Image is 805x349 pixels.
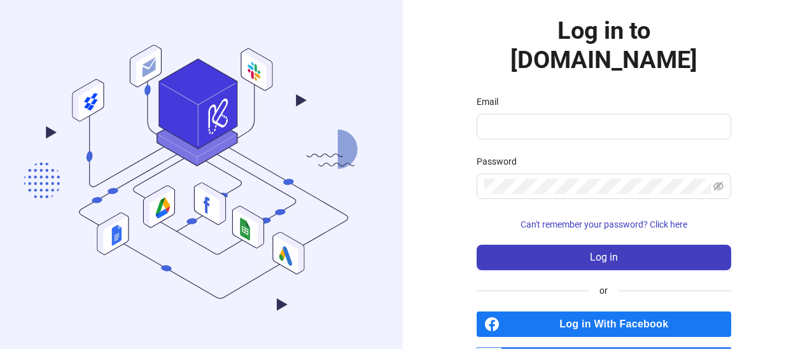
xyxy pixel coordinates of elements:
[521,219,687,229] span: Can't remember your password? Click here
[589,284,618,298] span: or
[505,311,731,337] span: Log in With Facebook
[477,245,731,270] button: Log in
[477,16,731,74] h1: Log in to [DOMAIN_NAME]
[713,181,724,191] span: eye-invisible
[590,252,618,263] span: Log in
[477,154,525,168] label: Password
[477,95,507,109] label: Email
[477,214,731,235] button: Can't remember your password? Click here
[484,179,711,194] input: Password
[477,219,731,229] a: Can't remember your password? Click here
[484,119,721,134] input: Email
[477,311,731,337] a: Log in With Facebook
